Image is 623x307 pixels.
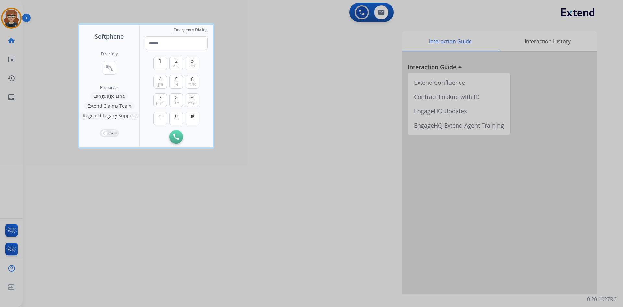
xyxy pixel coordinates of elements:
span: 0 [175,112,178,120]
button: 0Calls [100,129,119,137]
span: abc [173,63,179,69]
button: Reguard Legacy Support [79,112,139,120]
p: 0 [102,130,107,136]
span: tuv [174,100,179,105]
span: jkl [174,82,178,87]
h2: Directory [101,51,118,57]
span: 5 [175,75,178,83]
span: 1 [159,57,162,65]
span: mno [188,82,196,87]
button: 5jkl [169,75,183,89]
button: 7pqrs [153,93,167,107]
span: 4 [159,75,162,83]
button: # [186,112,199,125]
span: + [159,112,162,120]
button: 9wxyz [186,93,199,107]
button: 1 [153,57,167,70]
span: wxyz [188,100,197,105]
span: 8 [175,94,178,101]
span: Softphone [95,32,124,41]
button: Language Line [90,92,128,100]
button: 4ghi [153,75,167,89]
span: pqrs [156,100,164,105]
span: 6 [191,75,194,83]
button: 2abc [169,57,183,70]
span: 3 [191,57,194,65]
span: 2 [175,57,178,65]
button: Extend Claims Team [84,102,135,110]
span: 7 [159,94,162,101]
span: Emergency Dialing [174,27,208,32]
span: def [189,63,195,69]
button: 8tuv [169,93,183,107]
span: # [191,112,194,120]
button: 3def [186,57,199,70]
mat-icon: connect_without_contact [105,64,113,72]
span: 9 [191,94,194,101]
span: ghi [157,82,163,87]
img: call-button [173,134,179,140]
p: 0.20.1027RC [587,295,617,303]
p: Calls [108,130,117,136]
button: + [153,112,167,125]
span: Resources [100,85,119,90]
button: 0 [169,112,183,125]
button: 6mno [186,75,199,89]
